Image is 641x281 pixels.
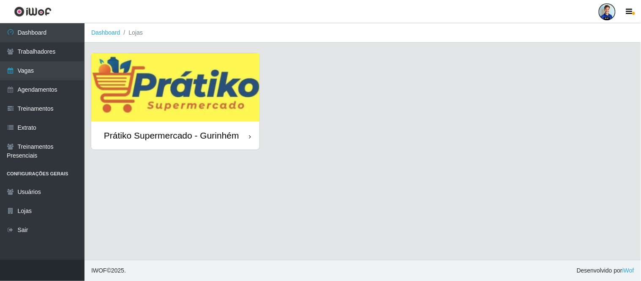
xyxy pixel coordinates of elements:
[91,266,126,275] span: © 2025 .
[91,53,259,122] img: cardImg
[91,53,259,150] a: Prátiko Supermercado - Gurinhém
[91,267,107,274] span: IWOF
[120,28,143,37] li: Lojas
[14,6,52,17] img: CoreUI Logo
[577,266,634,275] span: Desenvolvido por
[91,29,120,36] a: Dashboard
[622,267,634,274] a: iWof
[85,23,641,43] nav: breadcrumb
[104,130,239,141] div: Prátiko Supermercado - Gurinhém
